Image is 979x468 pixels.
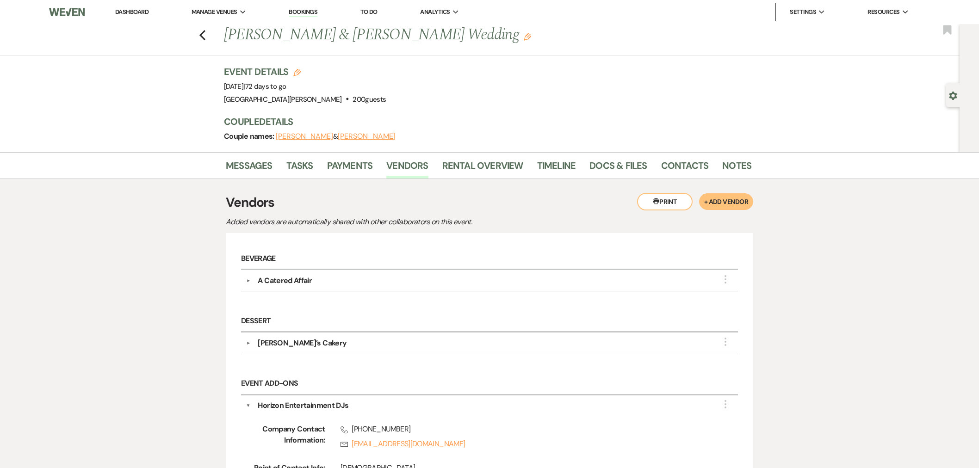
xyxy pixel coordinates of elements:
div: Horizon Entertainment DJs [258,400,348,411]
a: Notes [722,158,751,179]
span: [DATE] [224,82,286,91]
a: Contacts [661,158,709,179]
span: Settings [790,7,816,17]
span: [GEOGRAPHIC_DATA][PERSON_NAME] [224,95,342,104]
a: Dashboard [115,8,149,16]
span: Company Contact Information: [251,424,325,453]
h3: Event Details [224,65,386,78]
button: Print [637,193,693,210]
a: Docs & Files [589,158,647,179]
a: To Do [360,8,378,16]
span: 72 days to go [245,82,286,91]
button: [PERSON_NAME] [338,133,395,140]
button: Open lead details [949,91,957,99]
span: Resources [867,7,899,17]
p: Added vendors are automatically shared with other collaborators on this event. [226,216,550,228]
div: A Catered Affair [258,275,312,286]
a: Messages [226,158,273,179]
a: Tasks [286,158,313,179]
a: Bookings [289,8,317,17]
h1: [PERSON_NAME] & [PERSON_NAME] Wedding [224,24,638,46]
h6: Beverage [241,248,738,270]
a: Timeline [537,158,576,179]
h3: Vendors [226,193,753,212]
span: Manage Venues [192,7,237,17]
span: & [276,132,395,141]
button: + Add Vendor [699,193,753,210]
button: ▼ [242,341,254,345]
a: Rental Overview [442,158,523,179]
span: 200 guests [353,95,386,104]
h6: Event Add-Ons [241,374,738,395]
div: [PERSON_NAME]’s Cakery [258,338,347,349]
span: [PHONE_NUMBER] [341,424,709,435]
a: Vendors [386,158,428,179]
span: | [243,82,286,91]
a: [EMAIL_ADDRESS][DOMAIN_NAME] [341,438,709,450]
button: Edit [524,32,531,41]
button: ▼ [246,400,251,411]
span: Couple names: [224,131,276,141]
button: ▼ [242,278,254,283]
a: Payments [327,158,373,179]
h6: Dessert [241,311,738,333]
span: Analytics [420,7,450,17]
button: [PERSON_NAME] [276,133,333,140]
img: Weven Logo [49,2,85,22]
h3: Couple Details [224,115,742,128]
